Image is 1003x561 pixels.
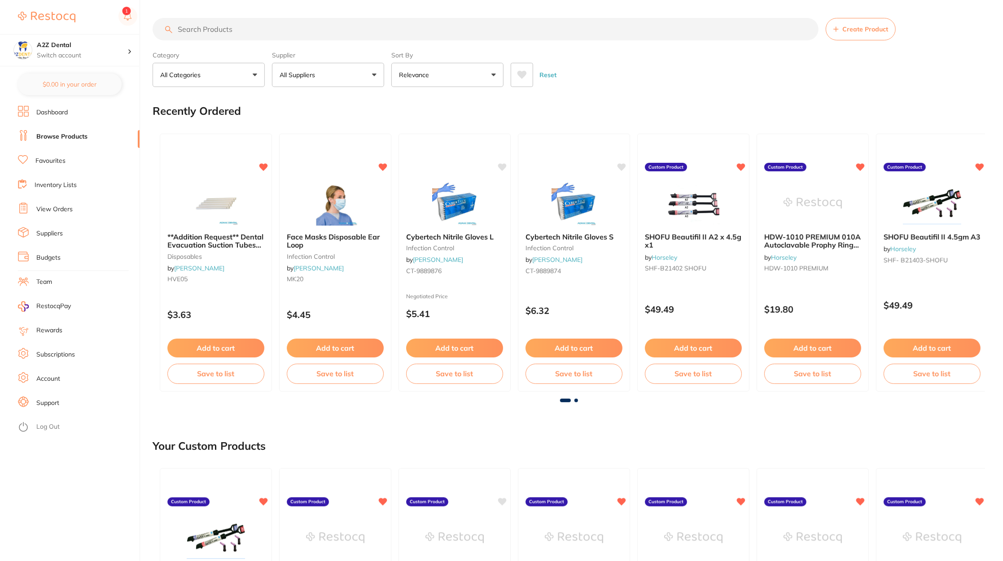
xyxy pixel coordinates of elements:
[306,181,364,226] img: Face Masks Disposable Ear Loop
[35,181,77,190] a: Inventory Lists
[36,205,73,214] a: View Orders
[645,304,742,314] p: $49.49
[306,515,364,560] img: BHM-3225 Premium - 3225 Mixing pads large 300's
[272,63,384,87] button: All Suppliers
[537,63,559,87] button: Reset
[391,63,504,87] button: Relevance
[764,339,861,357] button: Add to cart
[187,515,245,560] img: SHOFU Beautifil II 4.5gm A3
[545,181,603,226] img: Cybertech Nitrile Gloves S
[884,364,981,383] button: Save to list
[187,181,245,226] img: **Addition Request** Dental Evacuation Suction Tubes Side Vent
[764,364,861,383] button: Save to list
[406,267,503,274] small: CT-9889876
[425,181,484,226] img: Cybertech Nitrile Gloves L
[153,18,819,40] input: Search Products
[884,245,916,253] span: by
[36,399,59,408] a: Support
[153,63,265,87] button: All Categories
[664,515,723,560] img: Primeon Comprehensive Sterile Surgical Implant Drape Pack
[784,181,842,226] img: HDW-1010 PREMIUM 010A Autoclavable Prophy Ring 10's
[37,51,127,60] p: Switch account
[526,233,622,241] b: Cybertech Nitrile Gloves S
[167,264,224,272] span: by
[645,265,742,272] small: SHF-B21402 SHOFU
[18,7,75,27] a: Restocq Logo
[764,253,797,261] span: by
[287,275,384,283] small: MK20
[18,74,122,95] button: $0.00 in your order
[167,497,210,506] label: Custom Product
[652,253,677,261] a: Horseley
[884,497,926,506] label: Custom Product
[14,41,32,59] img: A2Z Dental
[884,163,926,172] label: Custom Product
[287,233,384,249] b: Face Masks Disposable Ear Loop
[36,374,60,383] a: Account
[287,309,384,320] p: $4.45
[764,163,806,172] label: Custom Product
[280,70,319,79] p: All Suppliers
[413,256,463,264] a: [PERSON_NAME]
[645,253,677,261] span: by
[764,304,861,314] p: $19.80
[425,515,484,560] img: Nitrile Gloves - Small
[36,302,71,311] span: RestocqPay
[645,233,742,249] b: SHOFU Beautifil II A2 x 4.5g x1
[645,364,742,383] button: Save to list
[545,515,603,560] img: NSK SURGIC XT IRRIGATION TUBE (5)
[153,51,265,59] label: Category
[645,497,687,506] label: Custom Product
[645,163,687,172] label: Custom Product
[167,364,264,383] button: Save to list
[526,256,583,264] span: by
[36,278,52,287] a: Team
[160,70,204,79] p: All Categories
[293,264,344,272] a: [PERSON_NAME]
[903,515,961,560] img: C162A. 317.016 Cutters FGXXL 3's
[406,256,463,264] span: by
[406,233,503,241] b: Cybertech Nitrile Gloves L
[399,70,433,79] p: Relevance
[406,497,448,506] label: Custom Product
[645,339,742,357] button: Add to cart
[36,422,60,431] a: Log Out
[526,244,622,252] small: infection control
[784,515,842,560] img: 8008B Barrier Film Blue
[287,497,329,506] label: Custom Product
[903,181,961,226] img: SHOFU Beautifil II 4.5gm A3
[18,301,71,312] a: RestocqPay
[36,326,62,335] a: Rewards
[153,440,266,452] h2: Your Custom Products
[842,26,888,33] span: Create Product
[36,132,88,141] a: Browse Products
[764,497,806,506] label: Custom Product
[18,420,137,435] button: Log Out
[826,18,896,40] button: Create Product
[35,157,66,165] a: Favourites
[664,181,723,226] img: SHOFU Beautifil II A2 x 4.5g x1
[36,108,68,117] a: Dashboard
[18,12,75,22] img: Restocq Logo
[18,301,29,312] img: RestocqPay
[406,364,503,383] button: Save to list
[526,364,622,383] button: Save to list
[272,51,384,59] label: Supplier
[532,256,583,264] a: [PERSON_NAME]
[764,233,861,249] b: HDW-1010 PREMIUM 010A Autoclavable Prophy Ring 10's
[287,264,344,272] span: by
[526,339,622,357] button: Add to cart
[526,267,622,274] small: CT-9889874
[167,309,264,320] p: $3.63
[884,233,981,241] b: SHOFU Beautifil II 4.5gm A3
[890,245,916,253] a: Horseley
[287,339,384,357] button: Add to cart
[174,264,224,272] a: [PERSON_NAME]
[167,275,264,283] small: HVE05
[884,300,981,310] p: $49.49
[884,339,981,357] button: Add to cart
[36,253,61,262] a: Budgets
[391,51,504,59] label: Sort By
[36,229,63,238] a: Suppliers
[287,253,384,260] small: infection control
